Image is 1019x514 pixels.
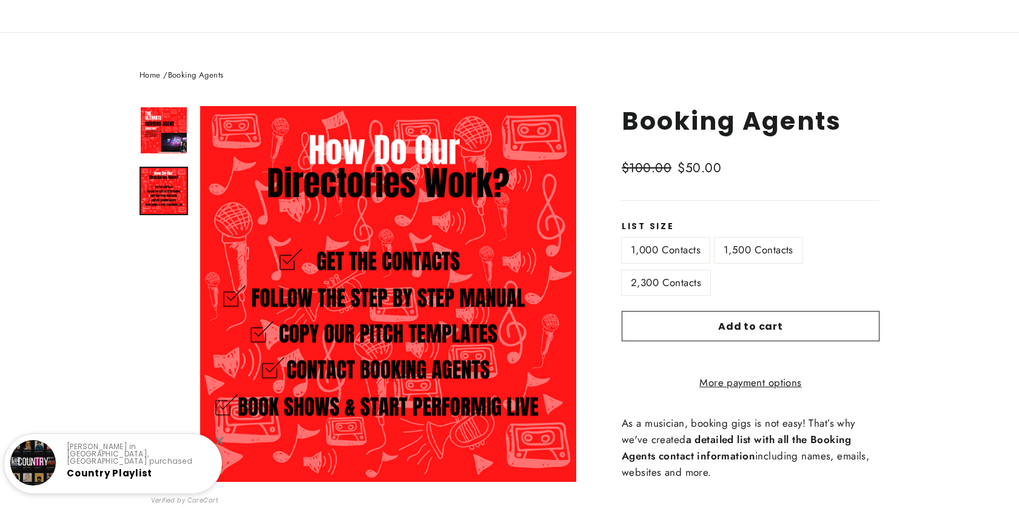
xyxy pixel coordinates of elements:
[622,311,879,341] button: Add to cart
[678,159,721,177] span: $50.00
[67,443,211,465] p: [PERSON_NAME] in [GEOGRAPHIC_DATA], [GEOGRAPHIC_DATA] purchased
[622,238,710,262] label: 1,000 Contacts
[141,168,187,214] img: Booking Agents
[718,319,783,333] span: Add to cart
[622,106,879,136] h1: Booking Agents
[622,432,852,463] strong: a detailed list with all the Booking Agents contact information
[151,496,219,506] small: Verified by CareCart
[622,159,671,177] span: $100.00
[141,107,187,153] img: Booking Agents
[140,69,161,81] a: Home
[622,222,879,232] label: List Size
[622,375,879,391] a: More payment options
[67,467,152,490] a: Country Playlist Placemen...
[622,270,710,295] label: 2,300 Contacts
[163,69,167,81] span: /
[715,238,802,262] label: 1,500 Contacts
[140,69,879,82] nav: breadcrumbs
[622,416,869,480] span: As a musician, booking gigs is not easy! That’s why we've created including names, emails, websit...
